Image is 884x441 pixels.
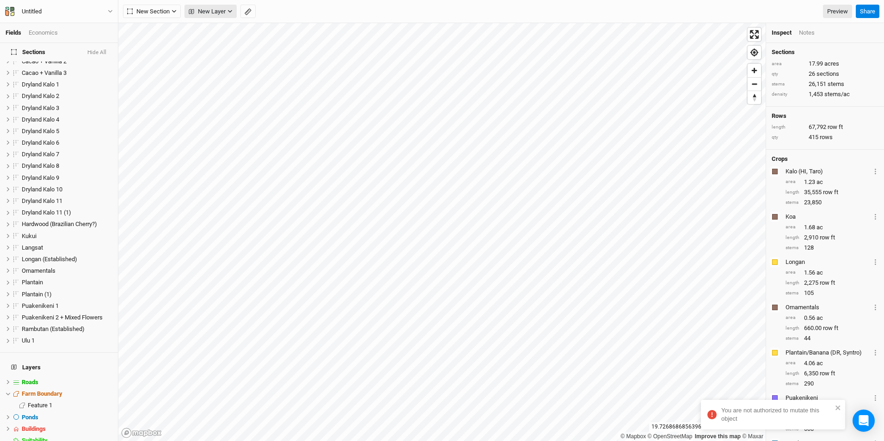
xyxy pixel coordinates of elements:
[786,324,878,332] div: 660.00
[786,359,878,367] div: 4.06
[748,64,761,77] span: Zoom in
[742,433,763,440] a: Maxar
[121,428,162,438] a: Mapbox logo
[820,279,835,287] span: row ft
[824,90,850,98] span: stems/ac
[772,133,878,141] div: 415
[748,78,761,91] span: Zoom out
[22,279,112,286] div: Plantain
[786,178,878,186] div: 1.23
[772,70,878,78] div: 26
[22,425,112,433] div: Buildings
[22,256,112,263] div: Longan (Established)
[649,422,766,432] div: 19.72686868563963 , -155.10162554704442
[872,347,878,358] button: Crop Usage
[648,433,693,440] a: OpenStreetMap
[22,69,67,76] span: Cacao + Vanilla 3
[721,406,832,423] div: You are not authorized to mutate this object
[816,314,823,322] span: ac
[786,289,878,297] div: 105
[786,269,799,276] div: area
[786,213,871,221] div: Koa
[22,116,59,123] span: Dryland Kalo 4
[22,81,59,88] span: Dryland Kalo 1
[772,112,878,120] h4: Rows
[786,233,878,242] div: 2,910
[816,223,823,232] span: ac
[772,123,878,131] div: 67,792
[22,279,43,286] span: Plantain
[786,224,799,231] div: area
[22,186,62,193] span: Dryland Kalo 10
[127,7,170,16] span: New Section
[22,7,42,16] div: Untitled
[786,280,799,287] div: length
[816,359,823,367] span: ac
[22,414,112,421] div: Ponds
[22,337,112,344] div: Ulu 1
[823,324,838,332] span: row ft
[123,5,181,18] button: New Section
[29,29,58,37] div: Economics
[22,220,97,227] span: Hardwood (Brazilian Cherry?)
[786,314,799,321] div: area
[872,211,878,222] button: Crop Usage
[748,28,761,41] span: Enter fullscreen
[786,360,799,367] div: area
[22,69,112,77] div: Cacao + Vanilla 3
[22,244,112,251] div: Langsat
[22,233,37,239] span: Kukui
[22,425,46,432] span: Buildings
[823,188,838,196] span: row ft
[786,234,799,241] div: length
[5,6,113,17] button: Untitled
[786,279,878,287] div: 2,275
[786,380,799,387] div: stems
[22,162,59,169] span: Dryland Kalo 8
[22,174,59,181] span: Dryland Kalo 9
[22,314,112,321] div: Puakenikeni 2 + Mixed Flowers
[22,209,112,216] div: Dryland Kalo 11 (1)
[22,302,59,309] span: Puakenikeni 1
[772,61,804,67] div: area
[22,267,112,275] div: Ornamentals
[816,269,823,277] span: ac
[856,5,879,18] button: Share
[28,402,52,409] span: Feature 1
[22,104,112,112] div: Dryland Kalo 3
[22,151,112,158] div: Dryland Kalo 7
[22,151,59,158] span: Dryland Kalo 7
[786,349,871,357] div: Plantain/Banana (DR, Syntro)
[22,128,112,135] div: Dryland Kalo 5
[772,81,804,88] div: stems
[772,49,878,56] h4: Sections
[22,291,52,298] span: Plantain (1)
[22,104,59,111] span: Dryland Kalo 3
[786,380,878,388] div: 290
[748,91,761,104] button: Reset bearing to north
[22,162,112,170] div: Dryland Kalo 8
[118,23,766,441] canvas: Map
[748,46,761,59] button: Find my location
[820,133,833,141] span: rows
[22,233,112,240] div: Kukui
[786,245,799,251] div: stems
[22,291,112,298] div: Plantain (1)
[748,77,761,91] button: Zoom out
[22,302,112,310] div: Puakenikeni 1
[11,49,45,56] span: Sections
[184,5,237,18] button: New Layer
[786,334,878,343] div: 44
[772,80,878,88] div: 26,151
[772,29,792,37] div: Inspect
[772,91,804,98] div: density
[816,178,823,186] span: ac
[820,369,835,378] span: row ft
[786,290,799,297] div: stems
[22,139,112,147] div: Dryland Kalo 6
[872,392,878,403] button: Crop Usage
[799,29,815,37] div: Notes
[22,220,112,228] div: Hardwood (Brazilian Cherry?)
